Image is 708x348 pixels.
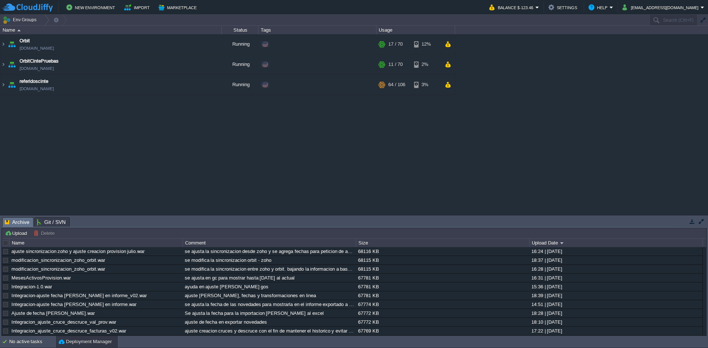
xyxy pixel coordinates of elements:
[222,75,258,95] div: Running
[0,55,6,74] img: AMDAwAAAACH5BAEAAAAALAAAAAABAAEAAAICRAEAOw==
[356,282,529,291] div: 67781 KB
[124,3,152,12] button: Import
[11,319,116,325] a: Integracion_ajuste_cruce_descruce_val_prov.war
[414,34,438,54] div: 12%
[356,247,529,256] div: 68116 KB
[20,57,59,65] a: OrbitCintePruebas
[356,327,529,335] div: 67769 KB
[356,318,529,326] div: 67772 KB
[11,284,52,289] a: Integracion-1.0.war
[356,274,529,282] div: 67781 KB
[11,275,71,281] a: MesesActivosProvision.war
[183,274,355,282] div: se ajusta en gc para mostrar hasta [DATE] al actual
[489,3,535,12] button: Balance $-123.46
[11,328,126,334] a: Integracion_ajuste_cruce_descruce_facturas_v02.war
[183,282,355,291] div: ayuda en ajuste [PERSON_NAME] gos
[183,309,355,317] div: Se ajusta la fecha para la importacion [PERSON_NAME] al excel
[356,265,529,273] div: 68115 KB
[9,336,55,348] div: No active tasks
[1,26,221,34] div: Name
[10,239,183,247] div: Name
[3,3,53,12] img: CloudJiffy
[377,26,455,34] div: Usage
[357,239,529,247] div: Size
[11,266,105,272] a: modificacion_sincronizacion_zoho_orbit.war
[589,3,610,12] button: Help
[183,239,356,247] div: Comment
[677,319,701,341] iframe: chat widget
[222,34,258,54] div: Running
[11,257,105,263] a: modificacion_sincronizacion_zoho_orbit.war
[530,327,702,335] div: 17:22 | [DATE]
[11,310,95,316] a: Ajuste de fecha [PERSON_NAME].war
[11,302,136,307] a: Integracion-ajuste fecha [PERSON_NAME] en informe.war
[20,45,54,52] a: [DOMAIN_NAME]
[183,291,355,300] div: ajuste [PERSON_NAME], fechas y transformaciones en linea
[530,282,702,291] div: 15:36 | [DATE]
[530,247,702,256] div: 16:24 | [DATE]
[548,3,579,12] button: Settings
[222,26,258,34] div: Status
[34,230,57,236] button: Delete
[356,256,529,264] div: 68115 KB
[7,34,17,54] img: AMDAwAAAACH5BAEAAAAALAAAAAABAAEAAAICRAEAOw==
[414,55,438,74] div: 2%
[183,256,355,264] div: se modifica la sincronizacion orbit - zoho
[17,29,21,31] img: AMDAwAAAACH5BAEAAAAALAAAAAABAAEAAAICRAEAOw==
[259,26,376,34] div: Tags
[0,75,6,95] img: AMDAwAAAACH5BAEAAAAALAAAAAABAAEAAAICRAEAOw==
[7,55,17,74] img: AMDAwAAAACH5BAEAAAAALAAAAAABAAEAAAICRAEAOw==
[7,75,17,95] img: AMDAwAAAACH5BAEAAAAALAAAAAABAAEAAAICRAEAOw==
[183,300,355,309] div: se ajusta la fecha de las novedades para mostrarla en el informe exportado a excel.
[5,218,29,227] span: Archive
[356,291,529,300] div: 67781 KB
[3,15,39,25] button: Env Groups
[20,78,48,85] a: referidoscinte
[530,256,702,264] div: 18:37 | [DATE]
[388,75,405,95] div: 64 / 106
[622,3,701,12] button: [EMAIL_ADDRESS][DOMAIN_NAME]
[183,327,355,335] div: ajuste creacion cruces y descruce con el fin de mantener el historico y evitar recalculos en line...
[11,293,147,298] a: Integracion-ajuste fecha [PERSON_NAME] en informe_v02.war
[388,55,403,74] div: 11 / 70
[59,338,112,345] button: Deployment Manager
[388,34,403,54] div: 17 / 70
[530,239,702,247] div: Upload Date
[530,291,702,300] div: 18:39 | [DATE]
[183,247,355,256] div: se ajusta la sincronizacion desde zoho y se agrega fechas para peticion de aprobacion a gos y gf
[183,265,355,273] div: se modifica la sincronizacion entre zoho y orbit. bajando la informacion a base de datos para tra...
[5,230,29,236] button: Upload
[183,318,355,326] div: ajuste de fecha en exportar novedades
[530,318,702,326] div: 18:10 | [DATE]
[66,3,117,12] button: New Environment
[356,309,529,317] div: 67772 KB
[530,274,702,282] div: 16:31 | [DATE]
[0,34,6,54] img: AMDAwAAAACH5BAEAAAAALAAAAAABAAEAAAICRAEAOw==
[222,55,258,74] div: Running
[530,309,702,317] div: 18:28 | [DATE]
[356,300,529,309] div: 67774 KB
[37,218,66,226] span: Git / SVN
[20,37,30,45] a: Orbit
[20,65,54,72] a: [DOMAIN_NAME]
[11,249,145,254] a: ajuste sincronizacion zoho y ajuste creacion provision julio.war
[159,3,199,12] button: Marketplace
[530,300,702,309] div: 14:51 | [DATE]
[414,75,438,95] div: 3%
[530,265,702,273] div: 16:28 | [DATE]
[20,85,54,92] a: [DOMAIN_NAME]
